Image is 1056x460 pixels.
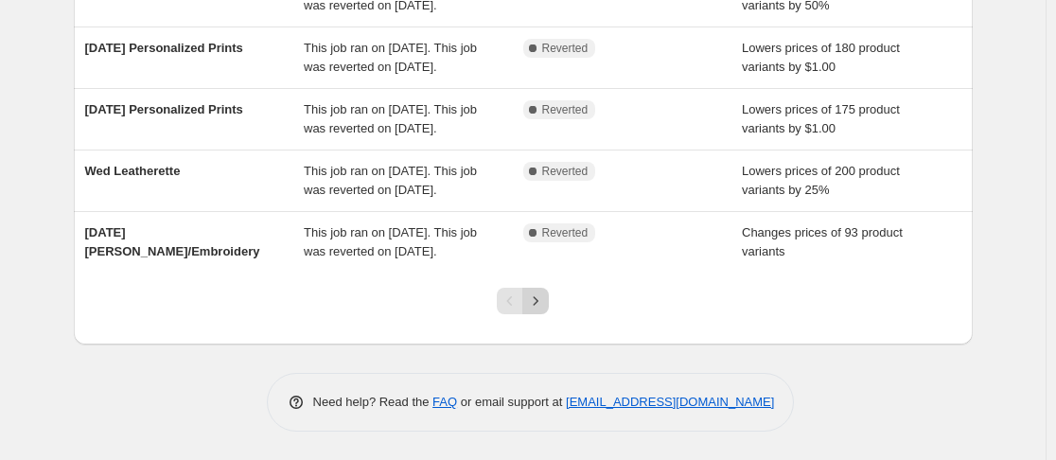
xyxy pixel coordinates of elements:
[542,102,589,117] span: Reverted
[313,395,433,409] span: Need help? Read the
[742,102,900,135] span: Lowers prices of 175 product variants by $1.00
[304,225,477,258] span: This job ran on [DATE]. This job was reverted on [DATE].
[566,395,774,409] a: [EMAIL_ADDRESS][DOMAIN_NAME]
[542,225,589,240] span: Reverted
[457,395,566,409] span: or email support at
[742,41,900,74] span: Lowers prices of 180 product variants by $1.00
[304,41,477,74] span: This job ran on [DATE]. This job was reverted on [DATE].
[304,102,477,135] span: This job ran on [DATE]. This job was reverted on [DATE].
[542,164,589,179] span: Reverted
[742,164,900,197] span: Lowers prices of 200 product variants by 25%
[304,164,477,197] span: This job ran on [DATE]. This job was reverted on [DATE].
[542,41,589,56] span: Reverted
[497,288,549,314] nav: Pagination
[742,225,903,258] span: Changes prices of 93 product variants
[432,395,457,409] a: FAQ
[85,102,243,116] span: [DATE] Personalized Prints
[85,164,181,178] span: Wed Leatherette
[85,41,243,55] span: [DATE] Personalized Prints
[85,225,260,258] span: [DATE] [PERSON_NAME]/Embroidery
[522,288,549,314] button: Next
